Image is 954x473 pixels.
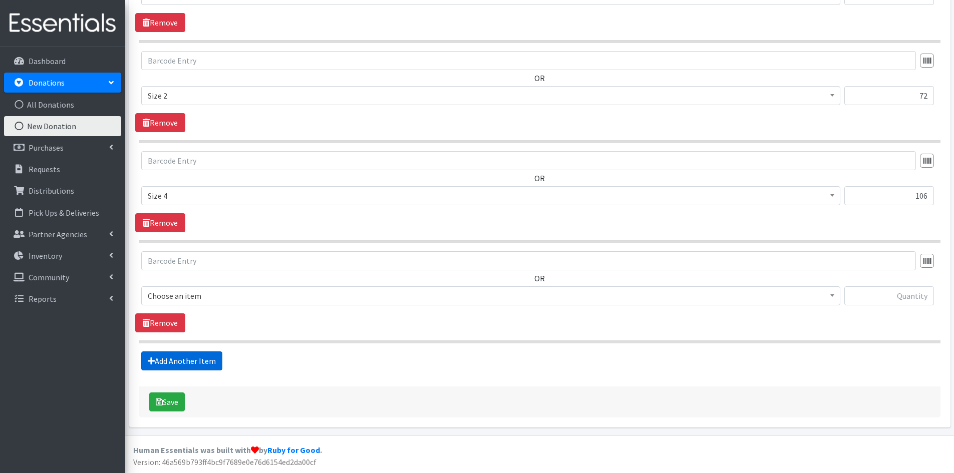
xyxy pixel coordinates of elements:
[148,189,834,203] span: Size 4
[4,203,121,223] a: Pick Ups & Deliveries
[844,86,934,105] input: Quantity
[29,56,66,66] p: Dashboard
[141,51,916,70] input: Barcode Entry
[4,7,121,40] img: HumanEssentials
[534,272,545,284] label: OR
[844,286,934,305] input: Quantity
[141,351,222,370] a: Add Another Item
[29,143,64,153] p: Purchases
[135,213,185,232] a: Remove
[29,164,60,174] p: Requests
[135,113,185,132] a: Remove
[844,186,934,205] input: Quantity
[267,445,320,455] a: Ruby for Good
[135,313,185,332] a: Remove
[135,13,185,32] a: Remove
[29,208,99,218] p: Pick Ups & Deliveries
[141,286,840,305] span: Choose an item
[4,73,121,93] a: Donations
[133,445,322,455] strong: Human Essentials was built with by .
[4,224,121,244] a: Partner Agencies
[141,86,840,105] span: Size 2
[4,289,121,309] a: Reports
[29,294,57,304] p: Reports
[4,138,121,158] a: Purchases
[4,116,121,136] a: New Donation
[29,229,87,239] p: Partner Agencies
[133,457,316,467] span: Version: 46a569b793ff4bc9f7689e0e76d6154ed2da00cf
[141,186,840,205] span: Size 4
[4,51,121,71] a: Dashboard
[29,78,65,88] p: Donations
[149,392,185,411] button: Save
[4,267,121,287] a: Community
[141,251,916,270] input: Barcode Entry
[4,159,121,179] a: Requests
[4,246,121,266] a: Inventory
[4,95,121,115] a: All Donations
[29,251,62,261] p: Inventory
[148,89,834,103] span: Size 2
[141,151,916,170] input: Barcode Entry
[4,181,121,201] a: Distributions
[29,272,69,282] p: Community
[148,289,834,303] span: Choose an item
[534,72,545,84] label: OR
[29,186,74,196] p: Distributions
[534,172,545,184] label: OR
